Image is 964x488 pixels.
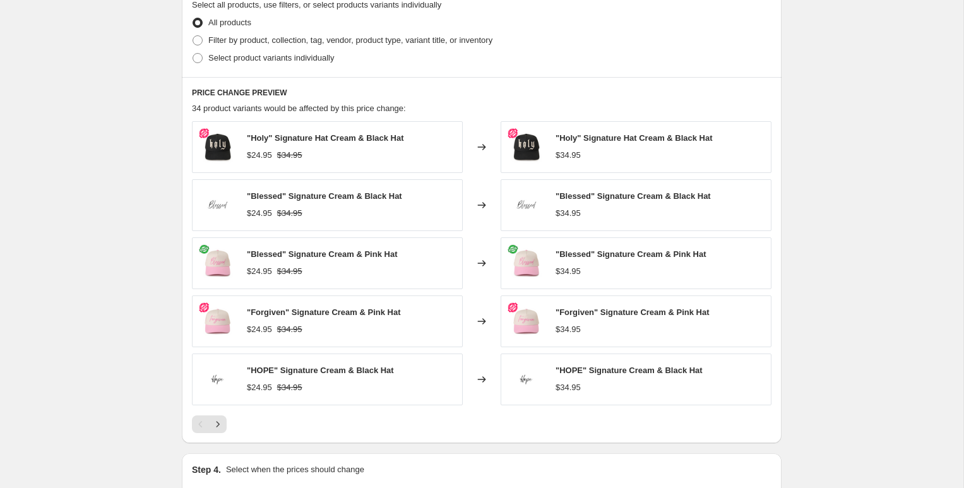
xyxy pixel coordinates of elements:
[556,191,711,201] span: "Blessed" Signature Cream & Black Hat
[508,302,545,340] img: Untitleddesign_19_80x.png
[556,149,581,162] div: $34.95
[199,244,237,282] img: 2_21efdc21-b360-4a59-9071-cd0b1b6f406c_80x.png
[199,186,237,224] img: 2_80x.png
[208,35,492,45] span: Filter by product, collection, tag, vendor, product type, variant title, or inventory
[556,307,710,317] span: "Forgiven" Signature Cream & Pink Hat
[508,360,545,398] img: 4_80x.png
[277,381,302,394] strike: $34.95
[209,415,227,433] button: Next
[247,265,272,278] div: $24.95
[508,244,545,282] img: 2_21efdc21-b360-4a59-9071-cd0b1b6f406c_80x.png
[247,207,272,220] div: $24.95
[192,104,406,113] span: 34 product variants would be affected by this price change:
[556,323,581,336] div: $34.95
[192,88,771,98] h6: PRICE CHANGE PREVIEW
[226,463,364,476] p: Select when the prices should change
[508,128,545,166] img: 6_504475fe-c254-44be-9cfd-9c98deb84c0e_80x.png
[556,207,581,220] div: $34.95
[199,128,237,166] img: 6_504475fe-c254-44be-9cfd-9c98deb84c0e_80x.png
[247,133,404,143] span: "Holy" Signature Hat Cream & Black Hat
[208,53,334,62] span: Select product variants individually
[277,323,302,336] strike: $34.95
[556,265,581,278] div: $34.95
[192,463,221,476] h2: Step 4.
[247,149,272,162] div: $24.95
[277,149,302,162] strike: $34.95
[247,249,397,259] span: "Blessed" Signature Cream & Pink Hat
[192,415,227,433] nav: Pagination
[247,381,272,394] div: $24.95
[508,186,545,224] img: 2_80x.png
[277,265,302,278] strike: $34.95
[556,366,703,375] span: "HOPE" Signature Cream & Black Hat
[247,191,402,201] span: "Blessed" Signature Cream & Black Hat
[208,18,251,27] span: All products
[247,323,272,336] div: $24.95
[247,366,394,375] span: "HOPE" Signature Cream & Black Hat
[556,249,706,259] span: "Blessed" Signature Cream & Pink Hat
[556,381,581,394] div: $34.95
[199,360,237,398] img: 4_80x.png
[247,307,401,317] span: "Forgiven" Signature Cream & Pink Hat
[277,207,302,220] strike: $34.95
[199,302,237,340] img: Untitleddesign_19_80x.png
[556,133,713,143] span: "Holy" Signature Hat Cream & Black Hat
